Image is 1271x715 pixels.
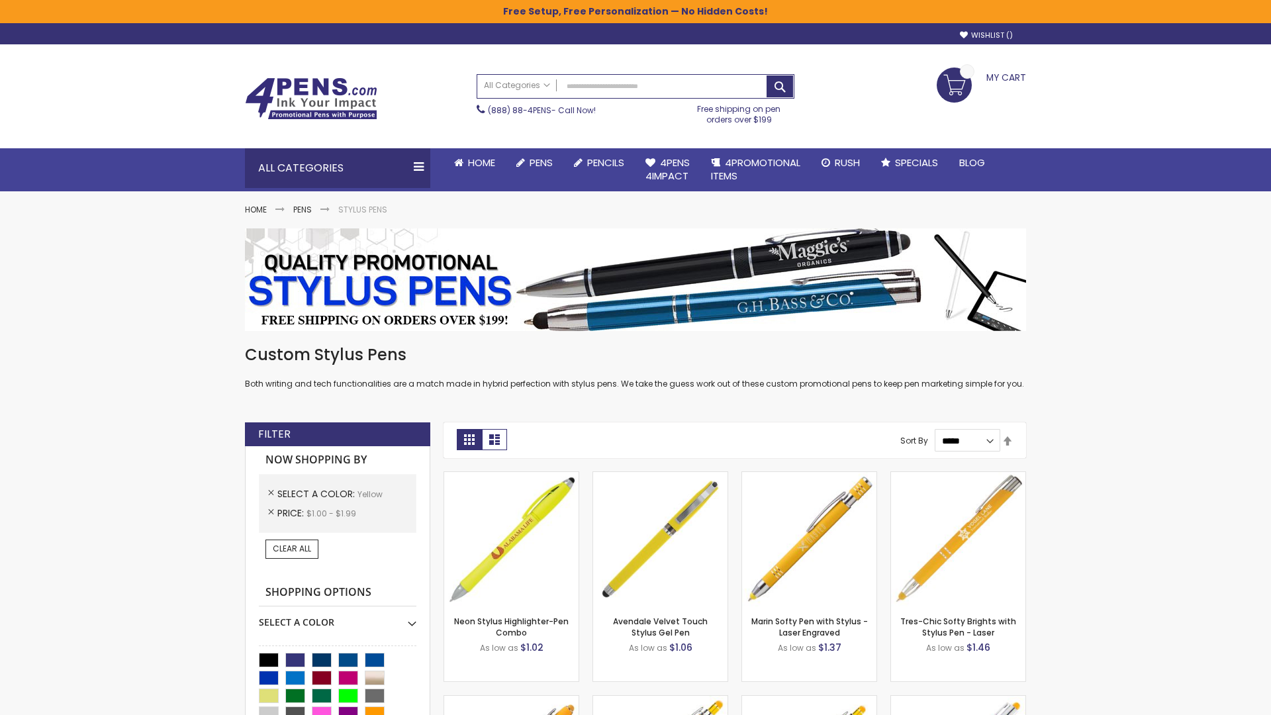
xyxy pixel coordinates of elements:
[742,471,876,483] a: Marin Softy Pen with Stylus - Laser Engraved-Yellow
[635,148,700,191] a: 4Pens4impact
[742,695,876,706] a: Phoenix Softy Brights Gel with Stylus Pen - Laser-Yellow
[273,543,311,554] span: Clear All
[245,148,430,188] div: All Categories
[960,30,1013,40] a: Wishlist
[245,204,267,215] a: Home
[444,472,579,606] img: Neon Stylus Highlighter-Pen Combo-Yellow
[457,429,482,450] strong: Grid
[277,487,357,501] span: Select A Color
[563,148,635,177] a: Pencils
[895,156,938,169] span: Specials
[949,148,996,177] a: Blog
[959,156,985,169] span: Blog
[357,489,383,500] span: Yellow
[258,427,291,442] strong: Filter
[613,616,708,638] a: Avendale Velvet Touch Stylus Gel Pen
[530,156,553,169] span: Pens
[488,105,551,116] a: (888) 88-4PENS
[645,156,690,183] span: 4Pens 4impact
[835,156,860,169] span: Rush
[468,156,495,169] span: Home
[245,344,1026,365] h1: Custom Stylus Pens
[480,642,518,653] span: As low as
[684,99,795,125] div: Free shipping on pen orders over $199
[259,606,416,629] div: Select A Color
[245,228,1026,331] img: Stylus Pens
[520,641,543,654] span: $1.02
[259,446,416,474] strong: Now Shopping by
[593,471,728,483] a: Avendale Velvet Touch Stylus Gel Pen-Yellow
[477,75,557,97] a: All Categories
[484,80,550,91] span: All Categories
[245,344,1026,390] div: Both writing and tech functionalities are a match made in hybrid perfection with stylus pens. We ...
[818,641,841,654] span: $1.37
[811,148,871,177] a: Rush
[454,616,569,638] a: Neon Stylus Highlighter-Pen Combo
[778,642,816,653] span: As low as
[488,105,596,116] span: - Call Now!
[593,472,728,606] img: Avendale Velvet Touch Stylus Gel Pen-Yellow
[711,156,800,183] span: 4PROMOTIONAL ITEMS
[891,471,1025,483] a: Tres-Chic Softy Brights with Stylus Pen - Laser-Yellow
[293,204,312,215] a: Pens
[966,641,990,654] span: $1.46
[444,148,506,177] a: Home
[265,540,318,558] a: Clear All
[506,148,563,177] a: Pens
[245,77,377,120] img: 4Pens Custom Pens and Promotional Products
[891,695,1025,706] a: Tres-Chic Softy with Stylus Top Pen - ColorJet-Yellow
[742,472,876,606] img: Marin Softy Pen with Stylus - Laser Engraved-Yellow
[306,508,356,519] span: $1.00 - $1.99
[444,695,579,706] a: Ellipse Softy Brights with Stylus Pen - Laser-Yellow
[338,204,387,215] strong: Stylus Pens
[444,471,579,483] a: Neon Stylus Highlighter-Pen Combo-Yellow
[900,435,928,446] label: Sort By
[669,641,692,654] span: $1.06
[629,642,667,653] span: As low as
[926,642,965,653] span: As low as
[891,472,1025,606] img: Tres-Chic Softy Brights with Stylus Pen - Laser-Yellow
[277,506,306,520] span: Price
[593,695,728,706] a: Phoenix Softy Brights with Stylus Pen - Laser-Yellow
[259,579,416,607] strong: Shopping Options
[751,616,868,638] a: Marin Softy Pen with Stylus - Laser Engraved
[587,156,624,169] span: Pencils
[700,148,811,191] a: 4PROMOTIONALITEMS
[871,148,949,177] a: Specials
[900,616,1016,638] a: Tres-Chic Softy Brights with Stylus Pen - Laser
